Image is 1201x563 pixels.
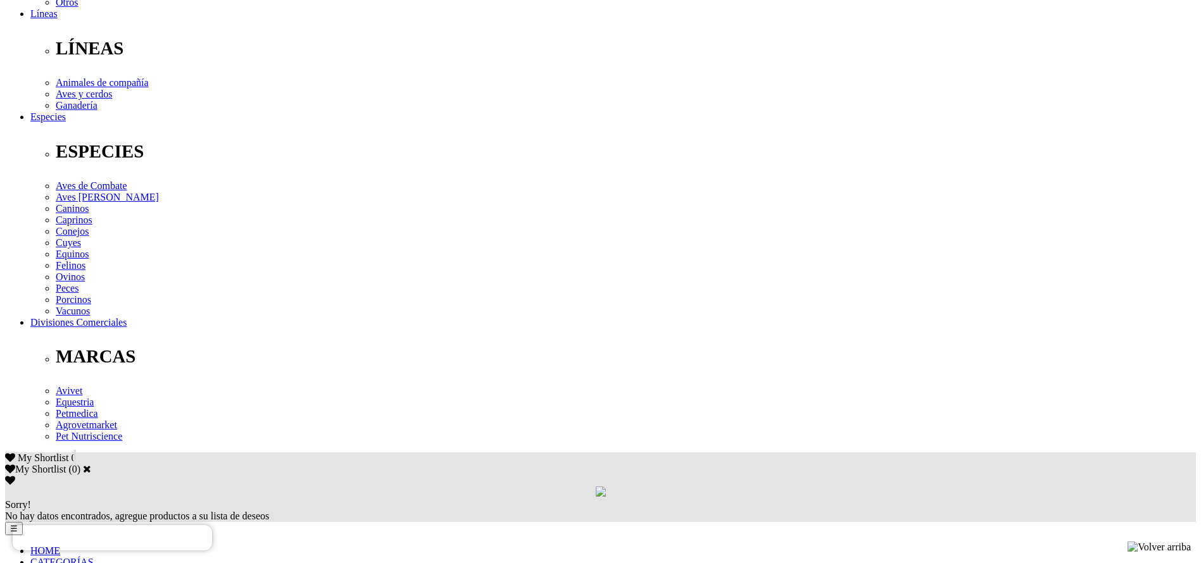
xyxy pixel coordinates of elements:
[56,283,79,294] a: Peces
[71,452,76,463] span: 0
[5,499,31,510] span: Sorry!
[83,464,91,474] a: Cerrar
[56,249,89,259] a: Equinos
[56,419,117,430] a: Agrovetmarket
[56,294,91,305] a: Porcinos
[56,385,82,396] a: Avivet
[56,346,1196,367] p: MARCAS
[56,192,159,202] a: Aves [PERSON_NAME]
[30,111,66,122] a: Especies
[56,260,85,271] a: Felinos
[72,464,77,474] label: 0
[56,100,97,111] a: Ganadería
[30,317,127,328] a: Divisiones Comerciales
[56,408,98,419] a: Petmedica
[30,545,60,556] a: HOME
[56,180,127,191] a: Aves de Combate
[56,431,122,442] a: Pet Nutriscience
[56,397,94,407] a: Equestria
[56,306,90,316] a: Vacunos
[56,89,112,99] a: Aves y cerdos
[56,226,89,237] a: Conejos
[56,77,149,88] a: Animales de compañía
[5,464,66,474] label: My Shortlist
[1128,541,1191,553] img: Volver arriba
[56,203,89,214] a: Caninos
[596,486,606,497] img: loading.gif
[56,214,92,225] a: Caprinos
[30,8,58,19] a: Líneas
[5,522,23,535] button: ☰
[18,452,68,463] span: My Shortlist
[5,499,1196,522] div: No hay datos encontrados, agregue productos a su lista de deseos
[56,237,81,248] a: Cuyes
[56,271,85,282] a: Ovinos
[56,38,1196,59] p: LÍNEAS
[68,464,80,474] span: ( )
[13,525,212,550] iframe: Brevo live chat
[56,141,1196,162] p: ESPECIES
